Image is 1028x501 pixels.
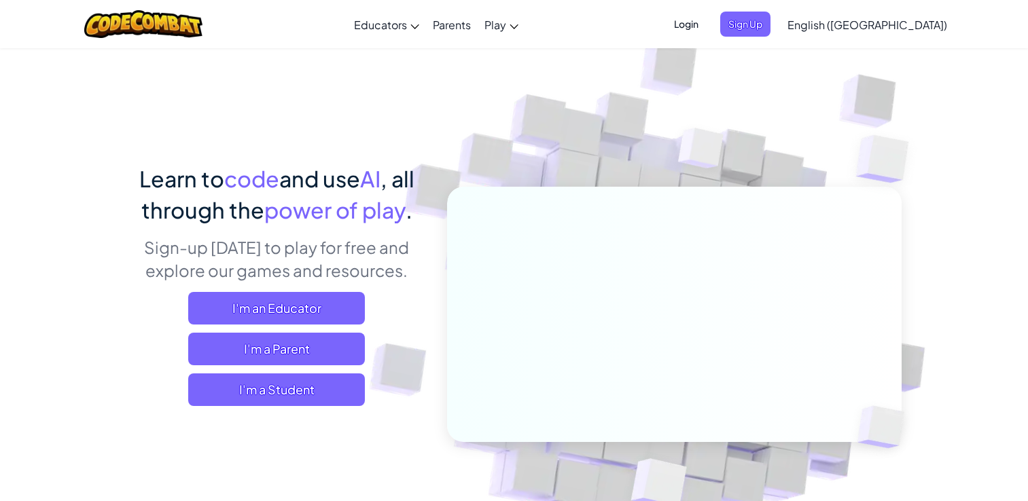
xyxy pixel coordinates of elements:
[829,102,946,217] img: Overlap cubes
[188,333,365,365] a: I'm a Parent
[279,165,360,192] span: and use
[188,292,365,324] a: I'm an Educator
[720,12,770,37] button: Sign Up
[484,18,506,32] span: Play
[84,10,203,38] img: CodeCombat logo
[224,165,279,192] span: code
[139,165,224,192] span: Learn to
[652,101,750,202] img: Overlap cubes
[360,165,380,192] span: AI
[787,18,947,32] span: English ([GEOGRAPHIC_DATA])
[666,12,707,37] button: Login
[781,6,954,43] a: English ([GEOGRAPHIC_DATA])
[834,377,936,477] img: Overlap cubes
[406,196,412,223] span: .
[264,196,406,223] span: power of play
[188,373,365,406] button: I'm a Student
[426,6,478,43] a: Parents
[347,6,426,43] a: Educators
[127,236,427,282] p: Sign-up [DATE] to play for free and explore our games and resources.
[478,6,525,43] a: Play
[354,18,407,32] span: Educators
